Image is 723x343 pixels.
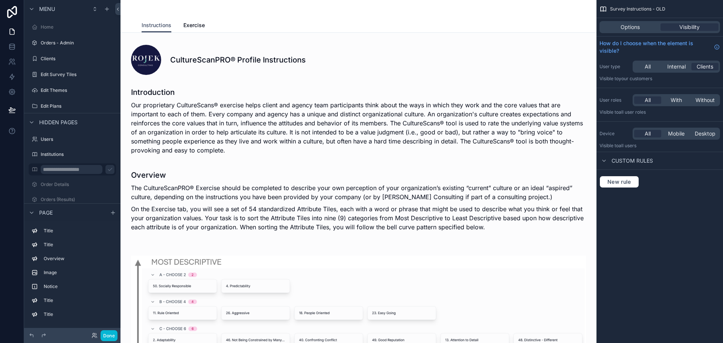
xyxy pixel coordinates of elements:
label: Title [44,242,113,248]
label: Orders (Results) [41,197,114,203]
label: Orders - Admin [41,40,114,46]
label: Home [41,24,114,30]
label: Institutions [41,151,114,157]
a: Instructions [142,18,171,33]
a: Edit Themes [29,84,116,96]
span: Visibility [679,23,700,31]
label: Users [41,136,114,142]
button: Done [101,330,117,341]
label: Title [44,311,113,317]
label: Title [44,228,113,234]
label: User roles [599,97,630,103]
span: All user roles [619,109,646,115]
span: Internal [667,63,686,70]
a: Orders (Results) [29,194,116,206]
p: Visible to [599,143,720,149]
label: Notice [44,284,113,290]
span: Options [621,23,640,31]
label: Clients [41,56,114,62]
a: Clients [29,53,116,65]
span: Without [696,96,715,104]
div: scrollable content [24,221,120,328]
span: Menu [39,5,55,13]
button: New rule [599,176,639,188]
a: Home [29,21,116,33]
a: How do I choose when the element is visible? [599,40,720,55]
a: Order Details [29,178,116,191]
span: Desktop [695,130,715,137]
label: Order Details [41,181,114,188]
label: Overview [44,256,113,262]
a: Institutions [29,148,116,160]
label: Title [44,297,113,303]
label: Edit Themes [41,87,114,93]
label: User type [599,64,630,70]
span: Instructions [142,21,171,29]
span: New rule [604,178,634,185]
span: Page [39,209,53,216]
span: Your customers [619,76,652,81]
label: Image [44,270,113,276]
span: Exercise [183,21,205,29]
span: Hidden pages [39,119,78,126]
a: Users [29,133,116,145]
span: All [645,96,651,104]
span: Survey Instructions - OLD [610,6,665,12]
span: All [645,63,651,70]
span: Custom rules [612,157,653,165]
p: Visible to [599,109,720,115]
a: Orders - Admin [29,37,116,49]
span: Mobile [668,130,685,137]
a: Exercise [183,18,205,34]
p: Visible to [599,76,720,82]
label: Device [599,131,630,137]
span: With [671,96,682,104]
span: How do I choose when the element is visible? [599,40,711,55]
span: All [645,130,651,137]
span: Clients [697,63,713,70]
a: Edit Survey Tiles [29,69,116,81]
span: all users [619,143,636,148]
label: Edit Survey Tiles [41,72,114,78]
a: Edit Plans [29,100,116,112]
label: Edit Plans [41,103,114,109]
